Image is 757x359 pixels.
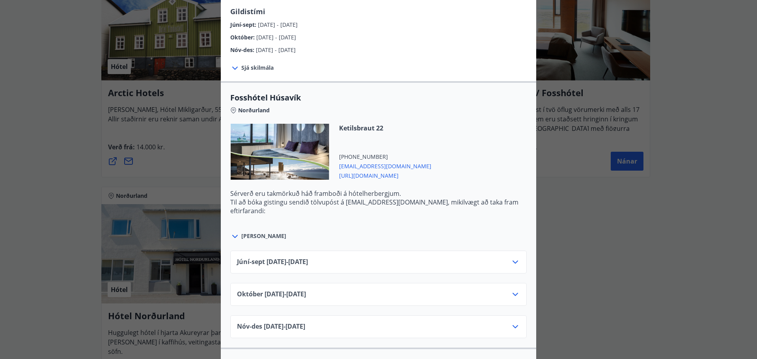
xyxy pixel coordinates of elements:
span: [DATE] - [DATE] [256,33,296,41]
span: [DATE] - [DATE] [258,21,298,28]
span: [DATE] - [DATE] [256,46,296,54]
span: Norðurland [238,106,270,114]
span: [PHONE_NUMBER] [339,153,431,161]
span: Fosshótel Húsavík [230,92,527,103]
span: Nóv-des : [230,46,256,54]
span: Júní-sept : [230,21,258,28]
span: Gildistími [230,7,265,16]
span: Sjá skilmála [241,64,274,72]
span: Október : [230,33,256,41]
span: [EMAIL_ADDRESS][DOMAIN_NAME] [339,161,431,170]
span: Ketilsbraut 22 [339,124,431,132]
